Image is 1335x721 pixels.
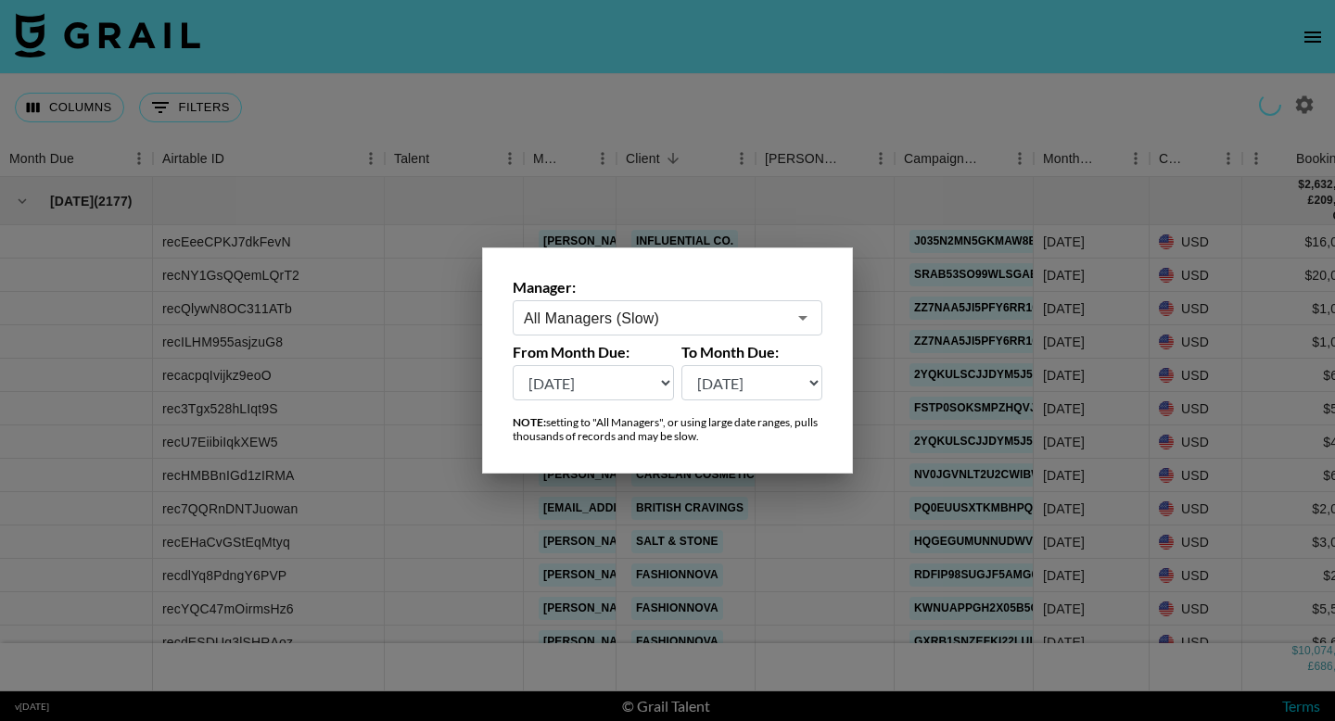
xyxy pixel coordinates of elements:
[513,415,822,443] div: setting to "All Managers", or using large date ranges, pulls thousands of records and may be slow.
[790,305,816,331] button: Open
[513,343,674,361] label: From Month Due:
[513,278,822,297] label: Manager:
[681,343,823,361] label: To Month Due:
[513,415,546,429] strong: NOTE:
